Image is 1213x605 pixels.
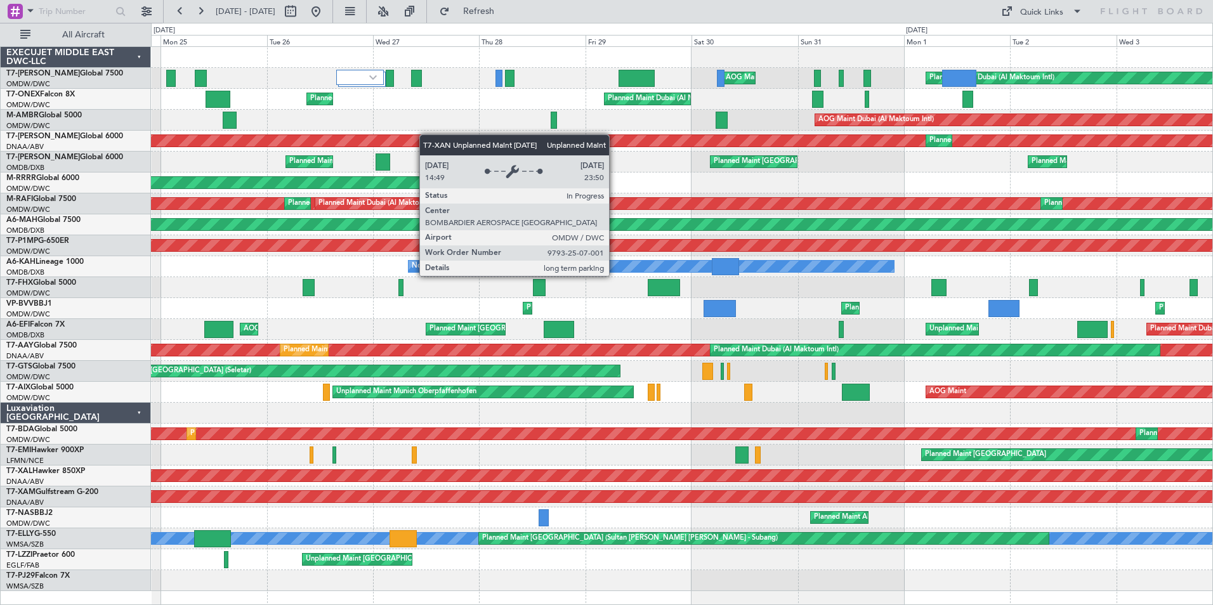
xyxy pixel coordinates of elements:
div: Wed 27 [373,35,479,46]
div: AOG Maint Dubai (Al Maktoum Intl) [818,110,934,129]
a: OMDW/DWC [6,205,50,214]
a: T7-BDAGlobal 5000 [6,426,77,433]
span: T7-XAM [6,488,36,496]
button: All Aircraft [14,25,138,45]
div: AOG Maint [929,382,966,401]
span: A6-EFI [6,321,30,329]
a: M-RRRRGlobal 6000 [6,174,79,182]
a: LFMN/NCE [6,456,44,465]
div: [DATE] [154,25,175,36]
a: A6-EFIFalcon 7X [6,321,65,329]
a: OMDW/DWC [6,79,50,89]
div: AOG Maint [GEOGRAPHIC_DATA] (Dubai Intl) [244,320,392,339]
a: WMSA/SZB [6,582,44,591]
span: T7-FHX [6,279,33,287]
span: T7-[PERSON_NAME] [6,70,80,77]
span: M-RRRR [6,174,36,182]
a: T7-ELLYG-550 [6,530,56,538]
a: A6-MAHGlobal 7500 [6,216,81,224]
a: VP-BVVBBJ1 [6,300,52,308]
span: All Aircraft [33,30,134,39]
div: Unplanned Maint [GEOGRAPHIC_DATA] ([GEOGRAPHIC_DATA]) [306,550,515,569]
div: Planned Maint [GEOGRAPHIC_DATA] [925,445,1046,464]
div: Planned Maint Dubai (Al Maktoum Intl) [608,89,733,108]
div: AOG Maint Dubai (Al Maktoum Intl) [726,68,841,88]
a: T7-GTSGlobal 7500 [6,363,75,370]
span: Refresh [452,7,506,16]
div: Fri 29 [586,35,692,46]
a: T7-P1MPG-650ER [6,237,69,245]
div: Planned Maint [GEOGRAPHIC_DATA] ([GEOGRAPHIC_DATA] Intl) [714,152,926,171]
div: Unplanned Maint [GEOGRAPHIC_DATA] (Seletar) [93,361,251,381]
span: M-RAFI [6,195,33,203]
a: DNAA/ABV [6,477,44,486]
div: Unplanned Maint Munich Oberpfaffenhofen [336,382,476,401]
span: T7-PJ29 [6,572,35,580]
span: T7-ONEX [6,91,40,98]
a: OMDB/DXB [6,268,44,277]
a: T7-[PERSON_NAME]Global 6000 [6,153,123,161]
span: T7-XAL [6,467,32,475]
div: Planned Maint Dubai (Al Maktoum Intl) [929,68,1054,88]
div: [DATE] [906,25,928,36]
div: Planned Maint Dubai (Al Maktoum Intl) [714,341,839,360]
a: WMSA/SZB [6,540,44,549]
a: OMDW/DWC [6,435,50,445]
button: Quick Links [995,1,1089,22]
span: T7-P1MP [6,237,38,245]
div: Tue 2 [1010,35,1116,46]
a: OMDW/DWC [6,309,50,319]
a: T7-EMIHawker 900XP [6,446,84,454]
a: OMDB/DXB [6,330,44,340]
div: Sat 30 [692,35,797,46]
input: Trip Number [39,2,112,21]
span: T7-NAS [6,509,34,517]
a: EGLF/FAB [6,561,39,570]
a: OMDW/DWC [6,519,50,528]
div: Mon 1 [904,35,1010,46]
a: OMDW/DWC [6,121,50,131]
div: Planned Maint Dubai (Al Maktoum Intl) [1044,194,1169,213]
a: OMDW/DWC [6,100,50,110]
a: T7-FHXGlobal 5000 [6,279,76,287]
div: Planned Maint Dubai (Al Maktoum Intl) [288,194,413,213]
div: Thu 28 [479,35,585,46]
div: Planned Maint [GEOGRAPHIC_DATA] ([GEOGRAPHIC_DATA] Intl) [289,152,501,171]
a: OMDW/DWC [6,393,50,403]
a: OMDW/DWC [6,289,50,298]
div: Quick Links [1020,6,1063,19]
div: Unplanned Maint [GEOGRAPHIC_DATA] ([GEOGRAPHIC_DATA]) [929,320,1138,339]
a: OMDB/DXB [6,163,44,172]
div: Tue 26 [267,35,373,46]
a: DNAA/ABV [6,351,44,361]
a: A6-KAHLineage 1000 [6,258,84,266]
div: Planned Maint Dubai (Al Maktoum Intl) [845,299,970,318]
span: A6-KAH [6,258,36,266]
a: T7-LZZIPraetor 600 [6,551,75,559]
a: T7-PJ29Falcon 7X [6,572,70,580]
div: Planned Maint Dubai (Al Maktoum Intl) [310,89,435,108]
a: OMDW/DWC [6,372,50,382]
a: DNAA/ABV [6,498,44,507]
button: Refresh [433,1,509,22]
div: Planned Maint Dubai (Al Maktoum Intl) [190,424,315,443]
a: OMDW/DWC [6,184,50,193]
span: T7-[PERSON_NAME] [6,133,80,140]
div: Sun 31 [798,35,904,46]
span: T7-LZZI [6,551,32,559]
a: T7-XALHawker 850XP [6,467,85,475]
span: A6-MAH [6,216,37,224]
a: T7-[PERSON_NAME]Global 7500 [6,70,123,77]
a: T7-AIXGlobal 5000 [6,384,74,391]
span: [DATE] - [DATE] [216,6,275,17]
span: T7-BDA [6,426,34,433]
a: OMDW/DWC [6,247,50,256]
span: T7-GTS [6,363,32,370]
a: M-RAFIGlobal 7500 [6,195,76,203]
a: DNAA/ABV [6,142,44,152]
a: T7-[PERSON_NAME]Global 6000 [6,133,123,140]
a: T7-NASBBJ2 [6,509,53,517]
a: T7-ONEXFalcon 8X [6,91,75,98]
a: OMDB/DXB [6,226,44,235]
span: VP-BVV [6,300,34,308]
